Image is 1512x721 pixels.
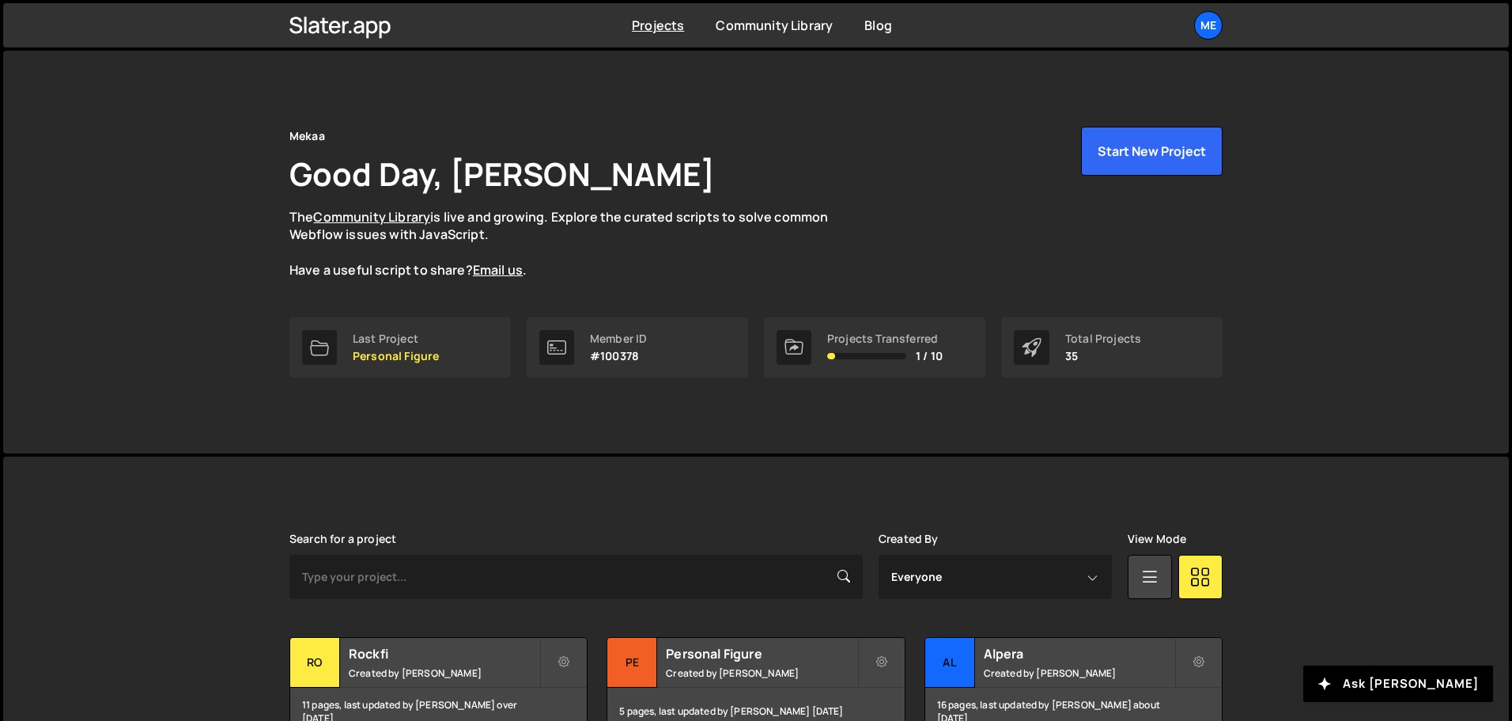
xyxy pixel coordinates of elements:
small: Created by [PERSON_NAME] [349,666,539,680]
a: Email us [473,261,523,279]
div: Last Project [353,332,439,345]
h2: Rockfi [349,645,539,662]
div: Mekaa [289,127,325,146]
p: The is live and growing. Explore the curated scripts to solve common Webflow issues with JavaScri... [289,208,859,279]
div: Pe [607,638,657,688]
p: Personal Figure [353,350,439,362]
a: Me [1194,11,1223,40]
label: Created By [879,533,939,545]
div: Al [925,638,975,688]
div: Projects Transferred [827,332,943,345]
label: View Mode [1128,533,1186,545]
h2: Personal Figure [666,645,856,662]
a: Community Library [716,17,833,34]
a: Blog [864,17,892,34]
button: Ask [PERSON_NAME] [1303,666,1493,702]
input: Type your project... [289,555,863,599]
button: Start New Project [1081,127,1223,176]
label: Search for a project [289,533,396,545]
p: #100378 [590,350,647,362]
div: Total Projects [1065,332,1141,345]
a: Projects [632,17,684,34]
a: Last Project Personal Figure [289,317,511,378]
h2: Alpera [984,645,1174,662]
div: Ro [290,638,340,688]
h1: Good Day, [PERSON_NAME] [289,152,715,195]
p: 35 [1065,350,1141,362]
span: 1 / 10 [916,350,943,362]
a: Community Library [313,208,430,226]
div: Member ID [590,332,647,345]
small: Created by [PERSON_NAME] [984,666,1174,680]
small: Created by [PERSON_NAME] [666,666,856,680]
